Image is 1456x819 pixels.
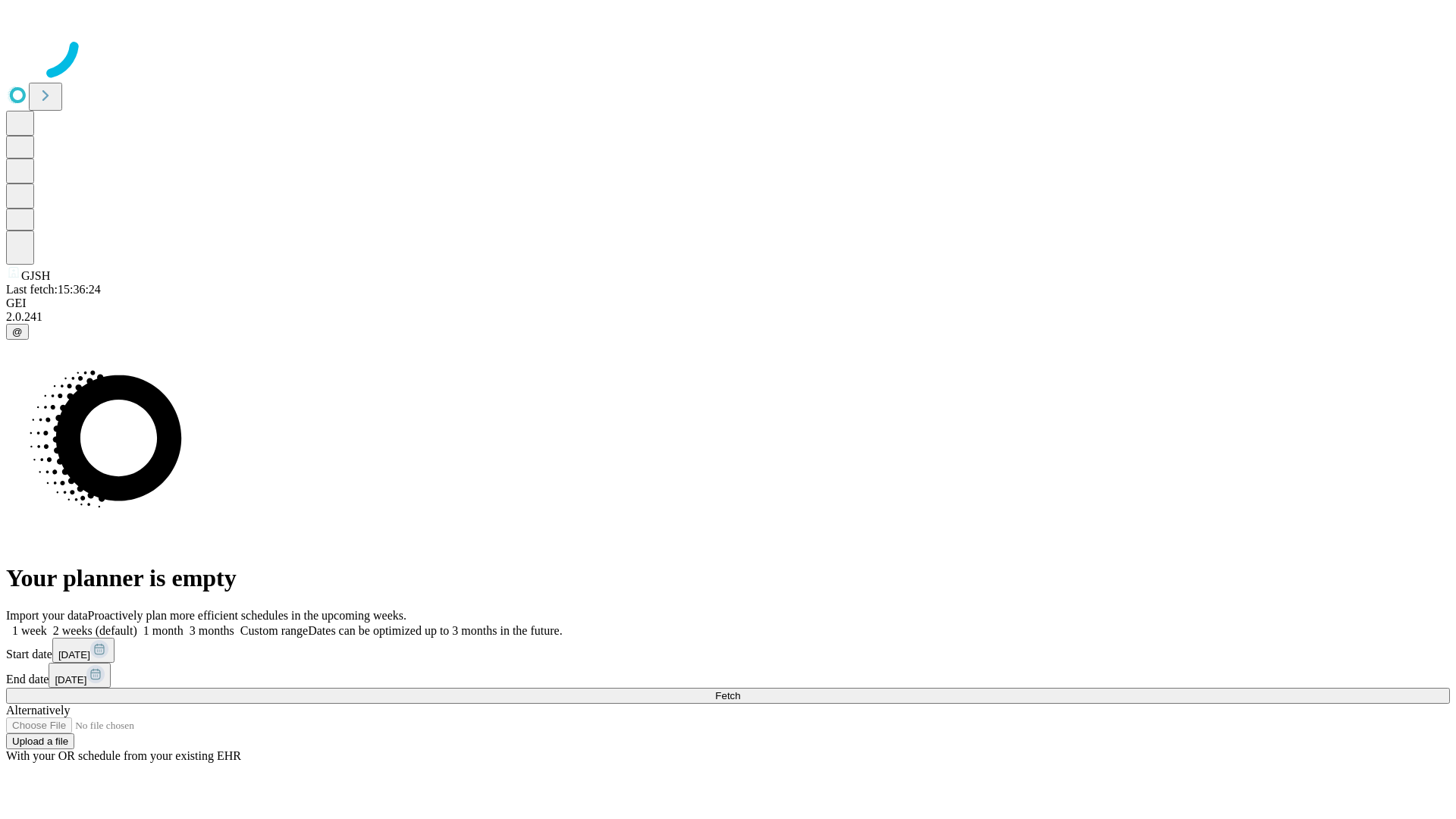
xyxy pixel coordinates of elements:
[190,624,234,637] span: 3 months
[308,624,562,637] span: Dates can be optimized up to 3 months in the future.
[6,704,70,717] span: Alternatively
[6,324,29,340] button: @
[6,283,101,296] span: Last fetch: 15:36:24
[21,269,50,282] span: GJSH
[52,638,115,663] button: [DATE]
[12,326,23,337] span: @
[715,690,740,701] span: Fetch
[6,688,1450,704] button: Fetch
[6,297,1450,310] div: GEI
[6,663,1450,688] div: End date
[49,663,111,688] button: [DATE]
[6,310,1450,324] div: 2.0.241
[6,638,1450,663] div: Start date
[58,649,90,661] span: [DATE]
[55,674,86,686] span: [DATE]
[6,733,74,749] button: Upload a file
[143,624,184,637] span: 1 month
[6,609,88,622] span: Import your data
[12,624,47,637] span: 1 week
[88,609,406,622] span: Proactively plan more efficient schedules in the upcoming weeks.
[53,624,137,637] span: 2 weeks (default)
[6,749,241,762] span: With your OR schedule from your existing EHR
[240,624,308,637] span: Custom range
[6,564,1450,592] h1: Your planner is empty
